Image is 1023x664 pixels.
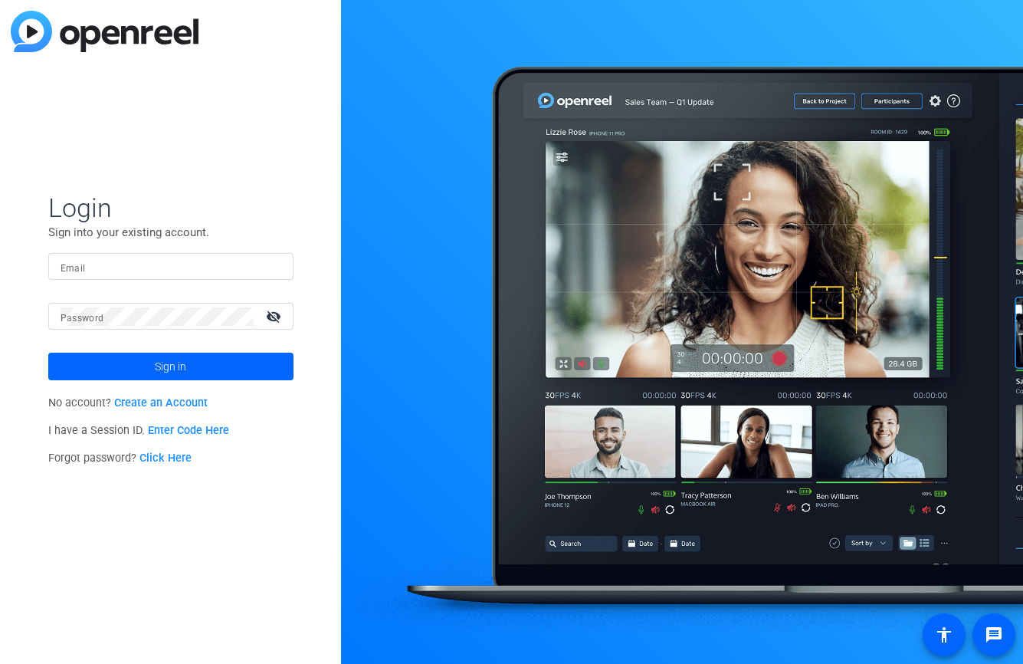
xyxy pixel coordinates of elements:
button: Sign in [48,353,293,380]
span: Sign in [155,347,186,386]
input: Enter Email Address [61,258,281,276]
a: Create an Account [114,396,208,409]
mat-icon: visibility_off [257,305,293,327]
span: Login [48,192,293,224]
a: Enter Code Here [148,424,229,437]
span: I have a Session ID. [48,424,230,437]
mat-icon: message [985,626,1003,644]
img: blue-gradient.svg [11,11,198,52]
mat-icon: accessibility [935,626,953,644]
mat-label: Password [61,313,104,324]
p: Sign into your existing account. [48,224,293,241]
span: Forgot password? [48,452,192,465]
mat-label: Email [61,263,86,274]
span: No account? [48,396,208,409]
a: Click Here [139,452,192,465]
